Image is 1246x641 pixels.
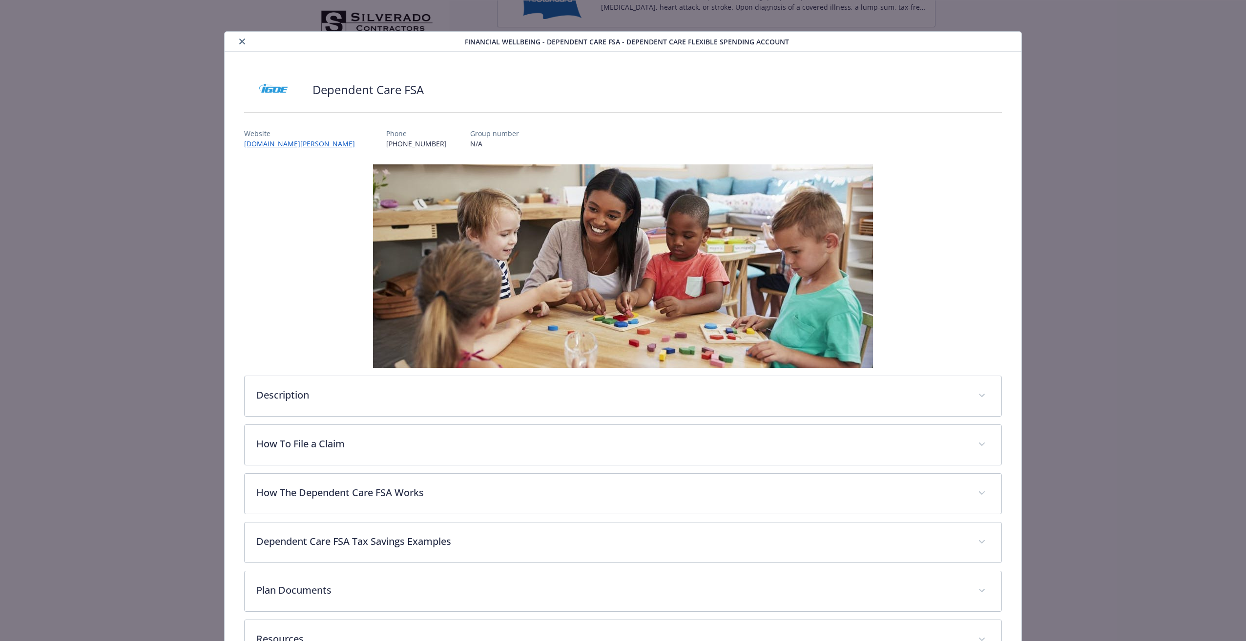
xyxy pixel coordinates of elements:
img: banner [373,164,873,368]
div: Dependent Care FSA Tax Savings Examples [245,522,1001,562]
p: How The Dependent Care FSA Works [256,485,966,500]
img: Igoe & Company Inc. [244,75,303,104]
p: Group number [470,128,519,139]
p: Description [256,388,966,402]
h2: Dependent Care FSA [312,81,424,98]
div: How To File a Claim [245,425,1001,465]
p: Plan Documents [256,583,966,598]
p: N/A [470,139,519,149]
a: [DOMAIN_NAME][PERSON_NAME] [244,139,363,148]
p: Dependent Care FSA Tax Savings Examples [256,534,966,549]
div: How The Dependent Care FSA Works [245,474,1001,514]
p: Website [244,128,363,139]
div: Description [245,376,1001,416]
p: How To File a Claim [256,437,966,451]
span: Financial Wellbeing - Dependent Care FSA - Dependent Care Flexible Spending Account [465,37,789,47]
button: close [236,36,248,47]
div: Plan Documents [245,571,1001,611]
p: [PHONE_NUMBER] [386,139,447,149]
p: Phone [386,128,447,139]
